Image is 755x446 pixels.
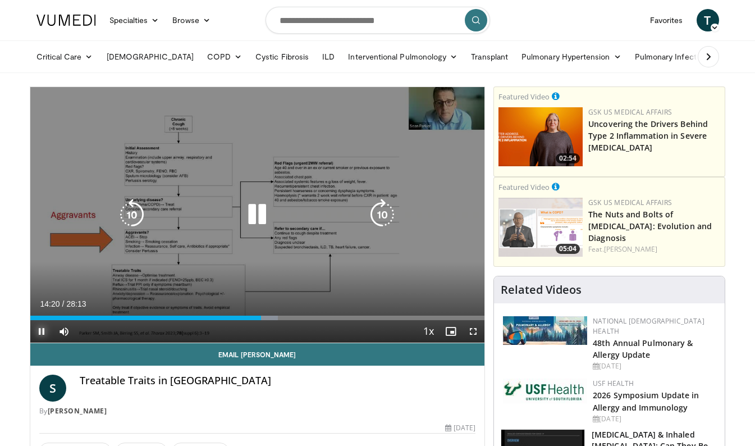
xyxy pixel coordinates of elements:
[503,316,587,345] img: b90f5d12-84c1-472e-b843-5cad6c7ef911.jpg.150x105_q85_autocrop_double_scale_upscale_version-0.2.jpg
[200,45,249,68] a: COPD
[556,153,580,163] span: 02:54
[498,198,583,257] img: ee063798-7fd0-40de-9666-e00bc66c7c22.png.150x105_q85_crop-smart_upscale.png
[80,375,476,387] h4: Treatable Traits in [GEOGRAPHIC_DATA]
[30,316,485,320] div: Progress Bar
[515,45,628,68] a: Pulmonary Hypertension
[498,107,583,166] a: 02:54
[628,45,725,68] a: Pulmonary Infection
[556,244,580,254] span: 05:04
[417,320,440,343] button: Playback Rate
[464,45,515,68] a: Transplant
[593,414,716,424] div: [DATE]
[53,320,75,343] button: Mute
[462,320,484,343] button: Fullscreen
[498,182,550,192] small: Featured Video
[30,320,53,343] button: Pause
[498,107,583,166] img: 763bf435-924b-49ae-a76d-43e829d5b92f.png.150x105_q85_crop-smart_upscale.png
[588,198,672,207] a: GSK US Medical Affairs
[593,379,634,388] a: USF Health
[498,198,583,257] a: 05:04
[341,45,464,68] a: Interventional Pulmonology
[39,375,66,402] a: S
[40,299,60,308] span: 14:20
[30,343,485,366] a: Email [PERSON_NAME]
[593,338,693,360] a: 48th Annual Pulmonary & Allergy Update
[315,45,341,68] a: ILD
[588,244,720,254] div: Feat.
[445,423,475,433] div: [DATE]
[697,9,719,31] a: T
[103,9,166,31] a: Specialties
[100,45,200,68] a: [DEMOGRAPHIC_DATA]
[266,7,490,34] input: Search topics, interventions
[588,119,708,153] a: Uncovering the Drivers Behind Type 2 Inflammation in Severe [MEDICAL_DATA]
[643,9,690,31] a: Favorites
[440,320,462,343] button: Enable picture-in-picture mode
[593,390,699,412] a: 2026 Symposium Update in Allergy and Immunology
[588,209,712,243] a: The Nuts and Bolts of [MEDICAL_DATA]: Evolution and Diagnosis
[593,361,716,371] div: [DATE]
[501,283,582,297] h4: Related Videos
[166,9,217,31] a: Browse
[48,406,107,416] a: [PERSON_NAME]
[62,299,65,308] span: /
[498,92,550,102] small: Featured Video
[30,45,100,68] a: Critical Care
[30,87,485,343] video-js: Video Player
[249,45,315,68] a: Cystic Fibrosis
[39,406,476,416] div: By
[593,316,704,336] a: National [DEMOGRAPHIC_DATA] Health
[36,15,96,26] img: VuMedi Logo
[604,244,657,254] a: [PERSON_NAME]
[588,107,672,117] a: GSK US Medical Affairs
[66,299,86,308] span: 28:13
[503,379,587,403] img: 6ba8804a-8538-4002-95e7-a8f8012d4a11.png.150x105_q85_autocrop_double_scale_upscale_version-0.2.jpg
